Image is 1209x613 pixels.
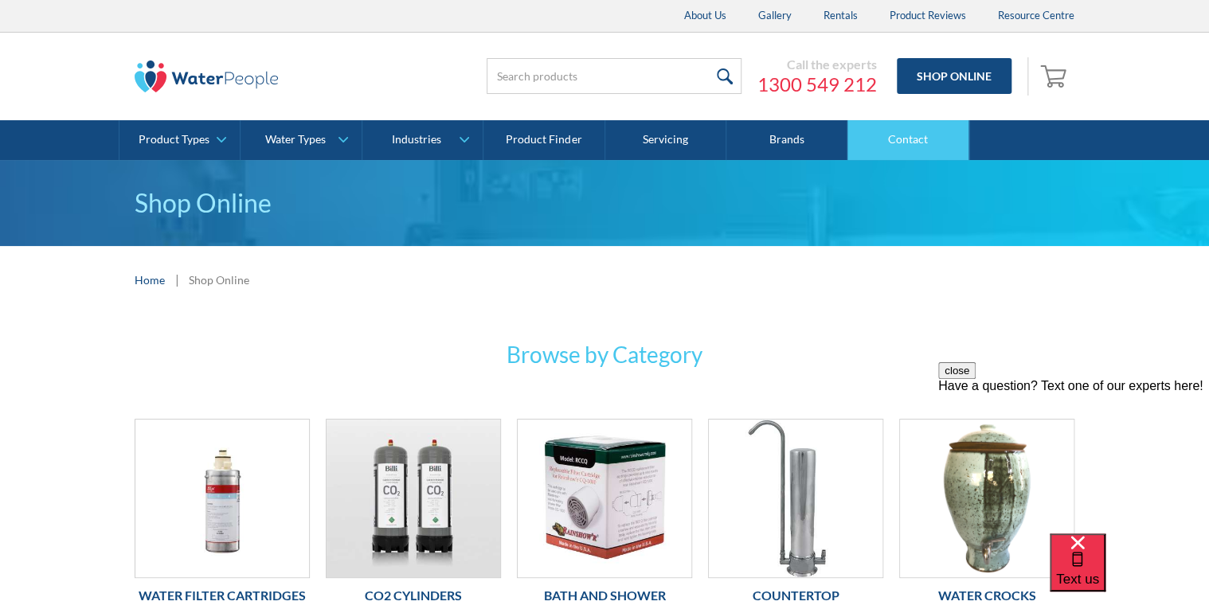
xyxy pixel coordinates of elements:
a: CountertopCountertop [708,419,883,613]
div: Industries [392,133,441,146]
div: Call the experts [757,57,877,72]
h6: Co2 Cylinders [326,586,501,605]
div: Water Types [265,133,326,146]
img: The Water People [135,61,278,92]
a: Contact [847,120,968,160]
img: Bath and Shower [518,420,691,577]
a: Product Finder [483,120,604,160]
a: 1300 549 212 [757,72,877,96]
iframe: podium webchat widget bubble [1050,533,1209,613]
h6: Water Crocks [899,586,1074,605]
a: Open empty cart [1036,57,1074,96]
a: Product Types [119,120,240,160]
a: Servicing [605,120,726,160]
a: Shop Online [897,58,1011,94]
a: Home [135,271,165,288]
iframe: podium webchat widget prompt [938,362,1209,553]
h3: Browse by Category [294,338,915,371]
a: Water CrocksWater Crocks [899,419,1074,613]
img: Water Crocks [900,420,1074,577]
h6: Countertop [708,586,883,605]
h6: Water Filter Cartridges [135,586,310,605]
a: Co2 CylindersCo2 Cylinders [326,419,501,613]
h6: Bath and Shower [517,586,692,605]
img: Water Filter Cartridges [135,420,309,577]
a: Industries [362,120,483,160]
div: | [173,270,181,289]
input: Search products [487,58,741,94]
img: Countertop [709,420,882,577]
a: Bath and ShowerBath and Shower [517,419,692,613]
img: shopping cart [1040,63,1070,88]
h1: Shop Online [135,184,1074,222]
a: Brands [726,120,847,160]
a: Water Filter CartridgesWater Filter Cartridges [135,419,310,613]
div: Shop Online [189,271,249,288]
div: Product Types [139,133,209,146]
a: Water Types [241,120,361,160]
img: Co2 Cylinders [327,420,500,577]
